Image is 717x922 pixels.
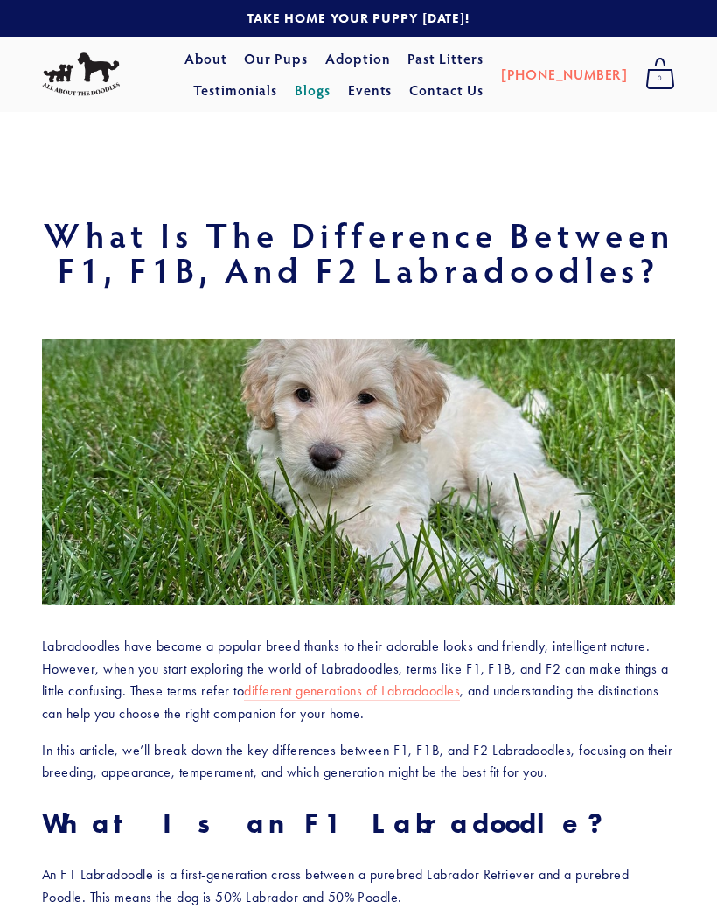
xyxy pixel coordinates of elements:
[184,43,227,74] a: About
[193,74,278,106] a: Testimonials
[409,74,484,106] a: Contact Us
[501,59,628,90] a: [PHONE_NUMBER]
[42,863,675,908] p: An F1 Labradoodle is a first-generation cross between a purebred Labrador Retriever and a purebre...
[42,806,612,840] strong: What Is an F1 Labradoodle?
[42,635,675,724] p: Labradoodles have become a popular breed thanks to their adorable looks and friendly, intelligent...
[325,43,391,74] a: Adoption
[348,74,393,106] a: Events
[42,739,675,784] p: In this article, we’ll break down the key differences between F1, F1B, and F2 Labradoodles, focus...
[407,49,484,67] a: Past Litters
[645,67,675,90] span: 0
[244,682,460,701] a: different generations of Labradoodles
[42,52,120,95] img: All About The Doodles
[295,74,331,106] a: Blogs
[42,217,675,287] h1: What Is the Difference Between F1, F1B, and F2 Labradoodles?
[244,43,308,74] a: Our Pups
[637,52,684,96] a: 0 items in cart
